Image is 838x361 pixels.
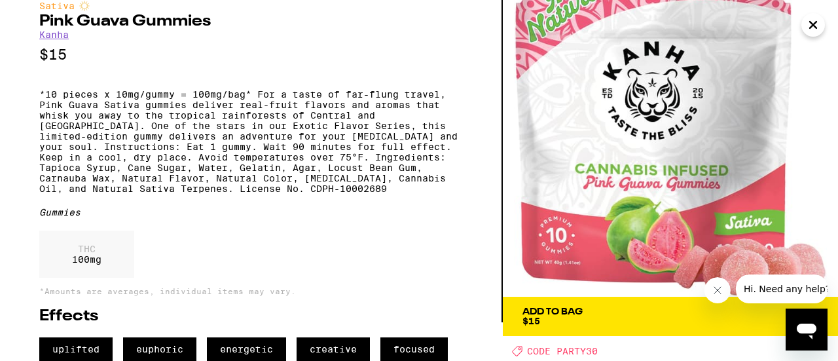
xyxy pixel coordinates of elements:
button: Add To Bag$15 [503,297,838,336]
span: CODE PARTY30 [527,346,598,356]
div: Sativa [39,1,462,11]
a: Kanha [39,29,69,40]
h2: Pink Guava Gummies [39,14,462,29]
span: focused [380,337,448,361]
span: Hi. Need any help? [8,9,94,20]
span: euphoric [123,337,196,361]
span: $15 [522,316,540,326]
iframe: Close message [704,277,731,303]
div: 100 mg [39,231,134,278]
p: *10 pieces x 10mg/gummy = 100mg/bag* For a taste of far-flung travel, Pink Guava Sativa gummies d... [39,89,462,194]
iframe: Message from company [736,275,828,303]
div: Add To Bag [522,307,583,316]
span: uplifted [39,337,113,361]
img: sativaColor.svg [79,1,90,11]
button: Close [801,13,825,37]
p: *Amounts are averages, individual items may vary. [39,287,462,295]
h2: Effects [39,309,462,324]
p: THC [72,244,101,254]
span: creative [297,337,370,361]
p: $15 [39,47,462,63]
span: energetic [207,337,286,361]
iframe: Button to launch messaging window [786,309,828,351]
div: Gummies [39,207,462,218]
